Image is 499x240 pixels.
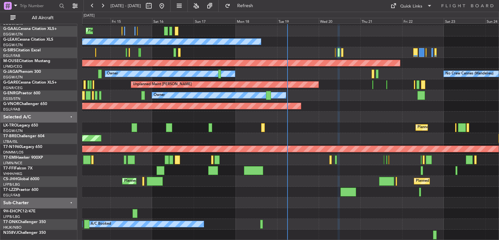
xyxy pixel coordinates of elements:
a: CS-JHHGlobal 6000 [3,177,39,181]
div: Tue 19 [277,18,319,24]
div: A/C Booked [91,219,111,229]
a: G-GAALCessna Citation XLS+ [3,27,57,31]
div: Fri 15 [110,18,152,24]
span: Refresh [232,4,259,8]
span: G-GARE [3,81,18,85]
div: Thu 14 [69,18,110,24]
a: EGGW/LTN [3,128,23,133]
span: T7-DNK [3,220,18,224]
a: 9H-EHCPC12/47E [3,209,35,213]
div: Sun 17 [194,18,235,24]
span: T7-BRE [3,134,17,138]
a: G-SIRSCitation Excel [3,48,41,52]
div: Mon 18 [236,18,277,24]
div: Sat 23 [444,18,485,24]
a: G-ENRGPraetor 600 [3,91,40,95]
span: G-ENRG [3,91,19,95]
a: LFPB/LBG [3,182,20,187]
a: EGLF/FAB [3,193,20,198]
a: EGLF/FAB [3,107,20,112]
span: T7-LZZI [3,188,17,192]
span: G-GAAL [3,27,18,31]
a: LFMD/CEQ [3,64,22,69]
div: Owner [154,90,165,100]
div: Thu 21 [360,18,402,24]
a: G-JAGAPhenom 300 [3,70,41,74]
a: T7-EMIHawker 900XP [3,156,43,160]
span: G-SIRS [3,48,16,52]
a: DNMM/LOS [3,150,23,155]
a: LFMN/NCE [3,161,22,166]
span: T7-EMI [3,156,16,160]
a: T7-DNKChallenger 350 [3,220,46,224]
a: VHHH/HKG [3,171,22,176]
span: M-OUSE [3,59,19,63]
div: Owner [107,69,118,79]
span: G-JAGA [3,70,18,74]
a: EGGW/LTN [3,75,23,80]
a: G-LEAXCessna Citation XLS [3,38,53,42]
input: Trip Number [20,1,57,11]
div: Unplanned Maint [PERSON_NAME] [133,80,192,89]
span: LX-TRO [3,124,17,127]
a: G-GARECessna Citation XLS+ [3,81,57,85]
a: EGGW/LTN [3,43,23,47]
span: [DATE] - [DATE] [110,3,141,9]
a: LTBA/ISL [3,139,18,144]
a: EGLF/FAB [3,53,20,58]
span: N358VJ [3,231,18,235]
a: T7-N1960Legacy 650 [3,145,42,149]
div: Wed 20 [319,18,360,24]
a: HKJK/NBO [3,225,21,230]
a: LFPB/LBG [3,214,20,219]
button: Refresh [222,1,261,11]
span: 9H-EHC [3,209,18,213]
a: M-OUSECitation Mustang [3,59,50,63]
a: G-VNORChallenger 650 [3,102,47,106]
div: [DATE] [83,13,95,19]
div: Planned Maint [88,26,111,36]
span: G-VNOR [3,102,19,106]
div: Planned Maint [GEOGRAPHIC_DATA] ([GEOGRAPHIC_DATA]) [124,176,226,186]
a: EGSS/STN [3,96,20,101]
button: All Aircraft [7,13,70,23]
div: Fri 22 [402,18,444,24]
a: T7-BREChallenger 604 [3,134,45,138]
span: All Aircraft [17,16,69,20]
div: Sat 16 [152,18,194,24]
a: N358VJChallenger 350 [3,231,46,235]
span: T7-FFI [3,167,15,170]
span: CS-JHH [3,177,17,181]
span: T7-N1960 [3,145,21,149]
a: LX-TROLegacy 650 [3,124,38,127]
span: G-LEAX [3,38,17,42]
a: EGNR/CEG [3,86,23,90]
a: T7-LZZIPraetor 600 [3,188,38,192]
a: T7-FFIFalcon 7X [3,167,32,170]
a: EGGW/LTN [3,32,23,37]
